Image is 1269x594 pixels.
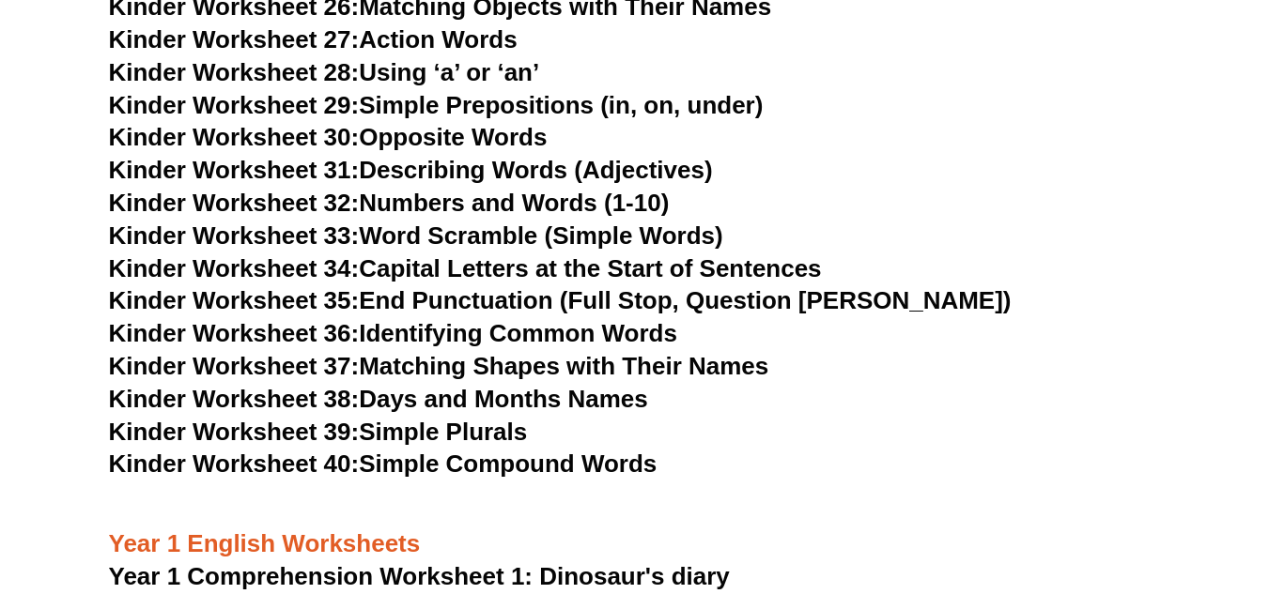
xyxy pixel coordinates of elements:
span: Kinder Worksheet 29: [109,91,360,119]
iframe: Chat Widget [956,382,1269,594]
span: Kinder Worksheet 27: [109,25,360,53]
span: Kinder Worksheet 36: [109,319,360,347]
a: Kinder Worksheet 27:Action Words [109,25,518,53]
a: Kinder Worksheet 40:Simple Compound Words [109,449,658,478]
a: Kinder Worksheet 38:Days and Months Names [109,385,648,413]
span: Kinder Worksheet 38: [109,385,360,413]
a: Kinder Worksheet 34:Capital Letters at the Start of Sentences [109,254,822,282]
a: Kinder Worksheet 32:Numbers and Words (1-10) [109,189,670,217]
span: Kinder Worksheet 32: [109,189,360,217]
a: Kinder Worksheet 35:End Punctuation (Full Stop, Question [PERSON_NAME]) [109,286,1012,314]
span: Kinder Worksheet 31: [109,156,360,184]
a: Kinder Worksheet 39:Simple Plurals [109,418,528,446]
h3: Year 1 English Worksheets [109,528,1161,560]
span: Kinder Worksheet 40: [109,449,360,478]
span: Kinder Worksheet 37: [109,352,360,380]
span: Kinder Worksheet 30: [109,123,360,151]
a: Kinder Worksheet 29:Simple Prepositions (in, on, under) [109,91,764,119]
span: Kinder Worksheet 28: [109,58,360,86]
a: Kinder Worksheet 36:Identifying Common Words [109,319,677,347]
span: Kinder Worksheet 35: [109,286,360,314]
a: Kinder Worksheet 33:Word Scramble (Simple Words) [109,221,723,250]
a: Kinder Worksheet 37:Matching Shapes with Their Names [109,352,769,380]
a: Year 1 Comprehension Worksheet 1: Dinosaur's diary [109,562,730,590]
span: Kinder Worksheet 33: [109,221,360,250]
span: Kinder Worksheet 34: [109,254,360,282]
a: Kinder Worksheet 28:Using ‘a’ or ‘an’ [109,58,540,86]
a: Kinder Worksheet 31:Describing Words (Adjectives) [109,156,713,184]
a: Kinder Worksheet 30:Opposite Words [109,123,548,151]
span: Kinder Worksheet 39: [109,418,360,446]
